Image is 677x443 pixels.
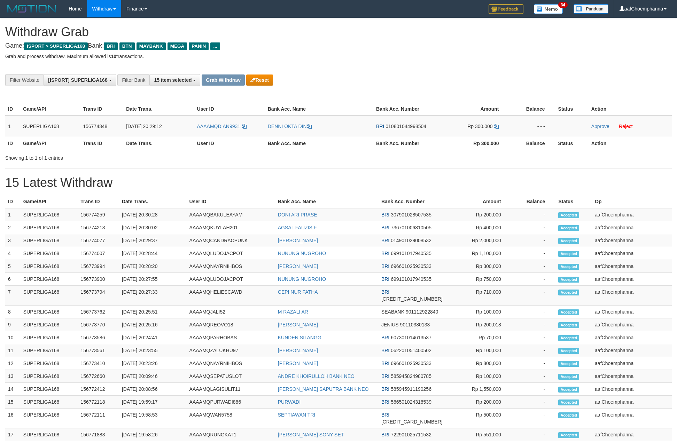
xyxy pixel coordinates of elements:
td: Rp 70,000 [445,331,512,344]
td: Rp 500,000 [445,409,512,428]
td: 9 [5,318,21,331]
td: aafChoemphanna [592,221,672,234]
td: [DATE] 20:30:02 [119,221,187,234]
th: Amount [440,103,509,116]
a: M RAZALI AR [278,309,308,315]
td: - [512,357,556,370]
th: ID [5,137,20,150]
th: ID [5,195,21,208]
td: - [512,383,556,396]
td: SUPERLIGA168 [21,370,78,383]
td: - [512,234,556,247]
th: Balance [509,137,555,150]
td: SUPERLIGA168 [21,344,78,357]
span: Copy 307901028507535 to clipboard [391,212,431,217]
a: [PERSON_NAME] [278,322,318,327]
span: BRI [381,263,389,269]
td: aafChoemphanna [592,344,672,357]
td: - [512,409,556,428]
span: Accepted [558,412,579,418]
th: Op [592,195,672,208]
span: BRI [376,124,384,129]
td: aafChoemphanna [592,396,672,409]
td: [DATE] 20:27:33 [119,286,187,306]
td: 156773586 [78,331,119,344]
td: AAAAMQLUDOJACPOT [187,247,275,260]
td: Rp 100,000 [445,370,512,383]
td: 16 [5,409,21,428]
a: KUNDEN SITANGG [278,335,321,340]
td: aafChoemphanna [592,286,672,306]
span: Accepted [558,309,579,315]
span: 34 [558,2,568,8]
td: 8 [5,306,21,318]
th: Bank Acc. Name [275,195,379,208]
span: Accepted [558,277,579,283]
td: AAAAMQHELIESCAWD [187,286,275,306]
th: Game/API [20,103,80,116]
td: AAAAMQCANDRACPUNK [187,234,275,247]
p: Grab and process withdraw. Maximum allowed is transactions. [5,53,672,60]
td: 13 [5,370,21,383]
td: [DATE] 20:09:46 [119,370,187,383]
span: BRI [381,225,389,230]
td: 156773900 [78,273,119,286]
span: Copy 062201051400502 to clipboard [391,348,431,353]
span: ISPORT > SUPERLIGA168 [24,42,88,50]
td: 3 [5,234,21,247]
a: CEPI NUR FATHA [278,289,318,295]
td: 156772118 [78,396,119,409]
td: - [512,331,556,344]
td: Rp 1,100,000 [445,247,512,260]
span: Copy 566501024318539 to clipboard [391,399,431,405]
a: [PERSON_NAME] [278,348,318,353]
a: Approve [591,124,609,129]
span: BRI [381,251,389,256]
td: [DATE] 20:27:55 [119,273,187,286]
img: MOTION_logo.png [5,3,58,14]
th: Rp 300.000 [440,137,509,150]
span: ... [210,42,220,50]
span: Copy 901112922840 to clipboard [406,309,438,315]
td: - [512,247,556,260]
td: AAAAMQNAYRNIHBOS [187,357,275,370]
span: BRI [381,399,389,405]
td: aafChoemphanna [592,234,672,247]
td: 6 [5,273,21,286]
td: [DATE] 20:25:51 [119,306,187,318]
th: User ID [194,137,265,150]
td: [DATE] 19:58:26 [119,428,187,441]
td: aafChoemphanna [592,208,672,221]
td: AAAAMQLUDOJACPOT [187,273,275,286]
td: 14 [5,383,21,396]
span: 156774348 [83,124,107,129]
td: aafChoemphanna [592,247,672,260]
span: 15 item selected [154,77,192,83]
div: Filter Website [5,74,44,86]
td: AAAAMQZALUKHU97 [187,344,275,357]
td: 11 [5,344,21,357]
a: NUNUNG NUGROHO [278,251,326,256]
span: Copy 722901025711532 to clipboard [391,432,431,437]
span: Copy 154901025949507 to clipboard [381,296,443,302]
th: Trans ID [80,103,123,116]
td: - [512,260,556,273]
button: 15 item selected [149,74,200,86]
a: AAAAMQDIAN9931 [197,124,247,129]
td: SUPERLIGA168 [21,428,78,441]
span: BRI [381,212,389,217]
span: [ISPORT] SUPERLIGA168 [48,77,107,83]
a: DENNI OKTA DIN [268,124,312,129]
a: Copy 300000 to clipboard [494,124,499,129]
td: Rp 551,000 [445,428,512,441]
td: Rp 200,000 [445,208,512,221]
button: [ISPORT] SUPERLIGA168 [44,74,116,86]
a: ANDRE KHOIRULLOH BANK NEO [278,373,355,379]
span: Rp 300.000 [467,124,492,129]
img: panduan.png [574,4,608,14]
strong: 10 [111,54,116,59]
td: 156773794 [78,286,119,306]
td: - [512,286,556,306]
td: [DATE] 20:25:16 [119,318,187,331]
span: Accepted [558,432,579,438]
